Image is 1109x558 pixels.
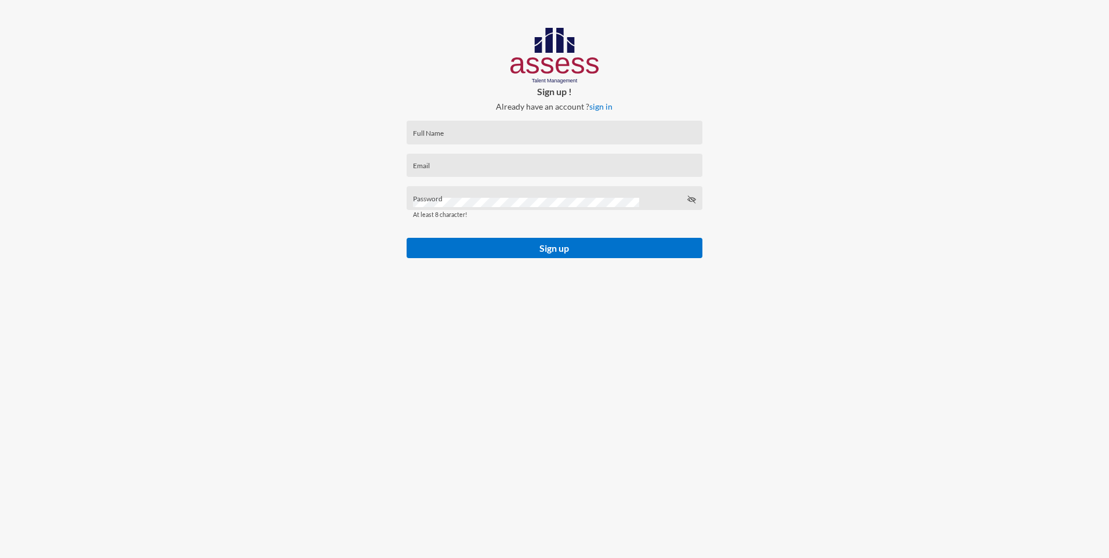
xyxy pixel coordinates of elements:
[407,238,702,258] button: Sign up
[397,86,711,97] p: Sign up !
[397,102,711,111] p: Already have an account ?
[589,102,613,111] a: sign in
[413,212,467,219] mat-hint: At least 8 character!
[510,28,599,84] img: AssessLogoo.svg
